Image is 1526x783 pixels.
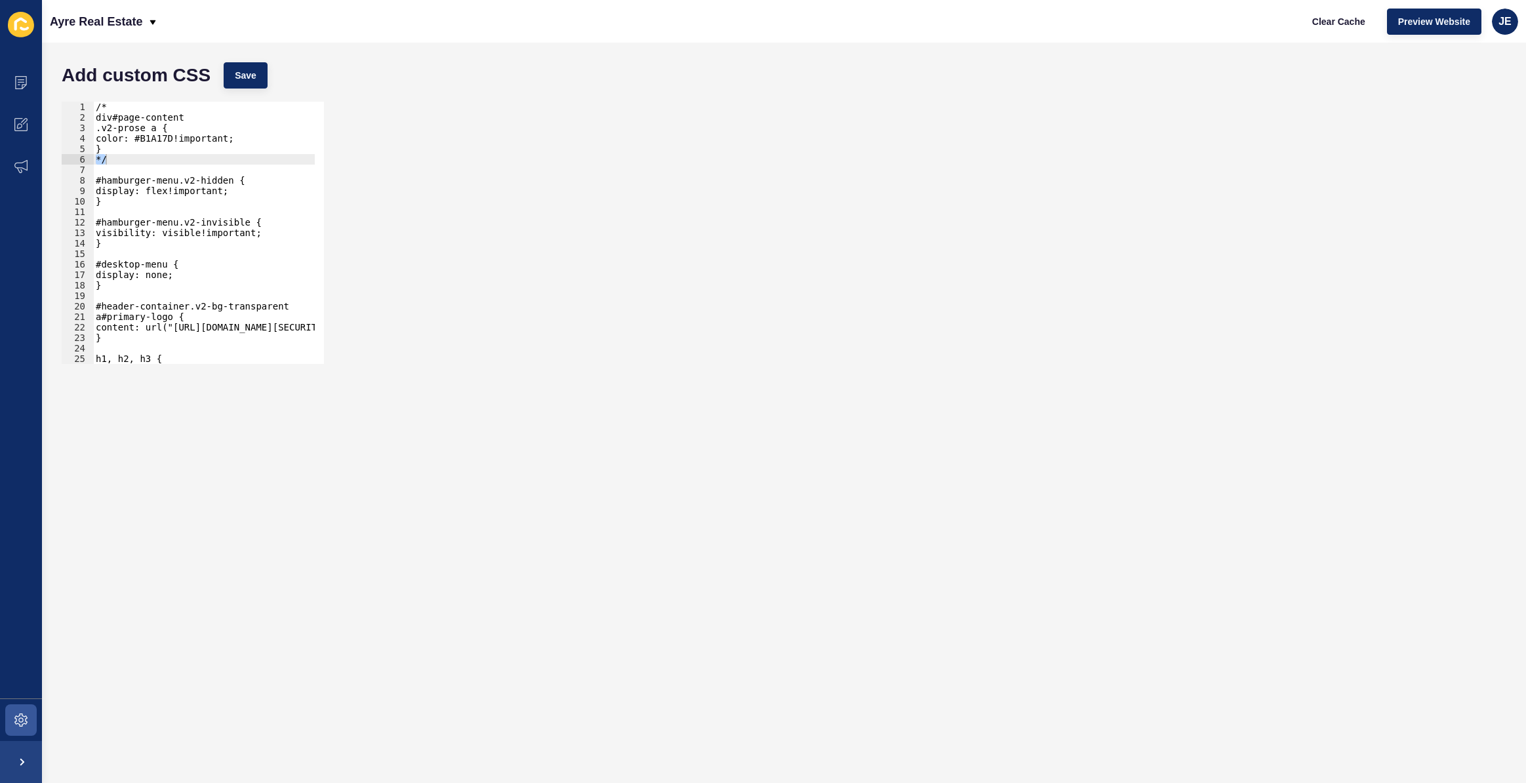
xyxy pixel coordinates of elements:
[62,102,94,112] div: 1
[62,311,94,322] div: 21
[62,144,94,154] div: 5
[62,196,94,207] div: 10
[62,112,94,123] div: 2
[62,123,94,133] div: 3
[62,270,94,280] div: 17
[62,259,94,270] div: 16
[62,353,94,364] div: 25
[1387,9,1481,35] button: Preview Website
[62,238,94,249] div: 14
[62,228,94,238] div: 13
[1301,9,1376,35] button: Clear Cache
[62,249,94,259] div: 15
[62,322,94,332] div: 22
[62,301,94,311] div: 20
[1498,15,1512,28] span: JE
[235,69,256,82] span: Save
[62,291,94,301] div: 19
[62,186,94,196] div: 9
[62,343,94,353] div: 24
[62,175,94,186] div: 8
[62,133,94,144] div: 4
[62,332,94,343] div: 23
[62,217,94,228] div: 12
[224,62,268,89] button: Save
[62,165,94,175] div: 7
[62,69,211,82] h1: Add custom CSS
[1398,15,1470,28] span: Preview Website
[50,5,142,38] p: Ayre Real Estate
[1312,15,1365,28] span: Clear Cache
[62,207,94,217] div: 11
[62,154,94,165] div: 6
[62,280,94,291] div: 18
